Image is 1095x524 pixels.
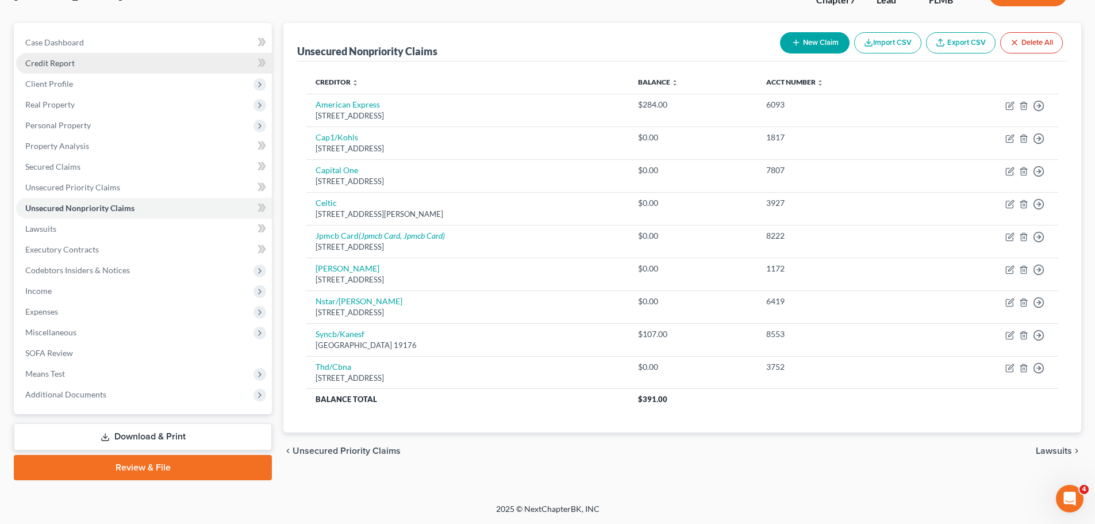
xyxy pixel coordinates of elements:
[316,231,445,240] a: Jpmcb Card(Jpmcb Card, Jpmcb Card)
[16,156,272,177] a: Secured Claims
[220,503,875,524] div: 2025 © NextChapterBK, INC
[766,328,913,340] div: 8553
[766,165,913,176] div: 7807
[316,296,402,306] a: Nstar/[PERSON_NAME]
[316,165,358,175] a: Capital One
[25,307,58,316] span: Expenses
[854,32,921,53] button: Import CSV
[316,209,620,220] div: [STREET_ADDRESS][PERSON_NAME]
[1036,446,1081,456] button: Lawsuits chevron_right
[316,100,380,109] a: American Express
[316,263,379,273] a: [PERSON_NAME]
[16,343,272,364] a: SOFA Review
[766,78,824,86] a: Acct Number unfold_more
[766,296,913,307] div: 6419
[14,423,272,450] a: Download & Print
[25,286,52,296] span: Income
[25,100,75,109] span: Real Property
[780,32,850,53] button: New Claim
[316,143,620,154] div: [STREET_ADDRESS]
[638,197,748,209] div: $0.00
[316,176,620,187] div: [STREET_ADDRESS]
[25,224,56,234] span: Lawsuits
[352,79,359,86] i: unfold_more
[316,242,620,253] div: [STREET_ADDRESS]
[638,99,748,110] div: $284.00
[25,37,84,47] span: Case Dashboard
[1000,32,1063,53] button: Delete All
[766,361,913,373] div: 3752
[671,79,678,86] i: unfold_more
[766,99,913,110] div: 6093
[283,446,293,456] i: chevron_left
[297,44,437,58] div: Unsecured Nonpriority Claims
[926,32,996,53] a: Export CSV
[16,32,272,53] a: Case Dashboard
[25,244,99,254] span: Executory Contracts
[16,219,272,239] a: Lawsuits
[638,328,748,340] div: $107.00
[316,362,351,372] a: Thd/Cbna
[316,373,620,384] div: [STREET_ADDRESS]
[25,327,76,337] span: Miscellaneous
[316,274,620,285] div: [STREET_ADDRESS]
[25,348,73,358] span: SOFA Review
[316,329,364,339] a: Syncb/Kanesf
[1056,485,1084,512] iframe: Intercom live chat
[1079,485,1089,494] span: 4
[14,455,272,480] a: Review & File
[316,132,358,142] a: Cap1/Kohls
[25,369,65,378] span: Means Test
[16,136,272,156] a: Property Analysis
[25,120,91,130] span: Personal Property
[316,198,337,208] a: Celtic
[25,79,73,89] span: Client Profile
[25,203,135,213] span: Unsecured Nonpriority Claims
[638,78,678,86] a: Balance unfold_more
[16,53,272,74] a: Credit Report
[766,132,913,143] div: 1817
[16,177,272,198] a: Unsecured Priority Claims
[25,141,89,151] span: Property Analysis
[766,263,913,274] div: 1172
[817,79,824,86] i: unfold_more
[316,78,359,86] a: Creditor unfold_more
[638,296,748,307] div: $0.00
[25,389,106,399] span: Additional Documents
[1072,446,1081,456] i: chevron_right
[316,340,620,351] div: [GEOGRAPHIC_DATA] 19176
[25,58,75,68] span: Credit Report
[16,198,272,219] a: Unsecured Nonpriority Claims
[638,361,748,373] div: $0.00
[638,165,748,176] div: $0.00
[638,263,748,274] div: $0.00
[359,231,445,240] i: (Jpmcb Card, Jpmcb Card)
[766,230,913,242] div: 8222
[16,239,272,260] a: Executory Contracts
[316,110,620,121] div: [STREET_ADDRESS]
[25,182,120,192] span: Unsecured Priority Claims
[638,230,748,242] div: $0.00
[25,265,130,275] span: Codebtors Insiders & Notices
[306,389,629,410] th: Balance Total
[766,197,913,209] div: 3927
[283,446,401,456] button: chevron_left Unsecured Priority Claims
[1036,446,1072,456] span: Lawsuits
[316,307,620,318] div: [STREET_ADDRESS]
[638,395,667,404] span: $391.00
[638,132,748,143] div: $0.00
[293,446,401,456] span: Unsecured Priority Claims
[25,162,80,171] span: Secured Claims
